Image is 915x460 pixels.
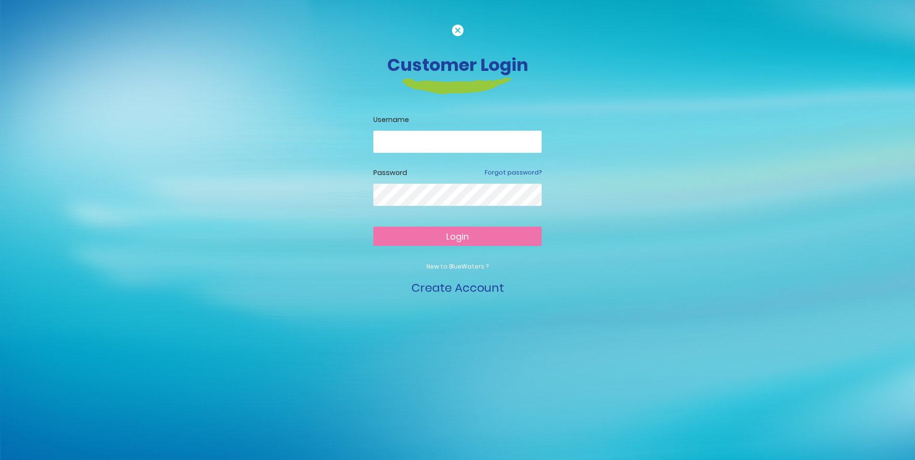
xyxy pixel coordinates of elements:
[373,262,542,271] p: New to BlueWaters ?
[452,25,464,36] img: cancel
[446,230,469,243] span: Login
[373,227,542,246] button: Login
[485,168,542,177] a: Forgot password?
[373,115,542,125] label: Username
[411,280,504,296] a: Create Account
[190,54,725,75] h3: Customer Login
[373,168,407,178] label: Password
[402,78,513,94] img: login-heading-border.png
